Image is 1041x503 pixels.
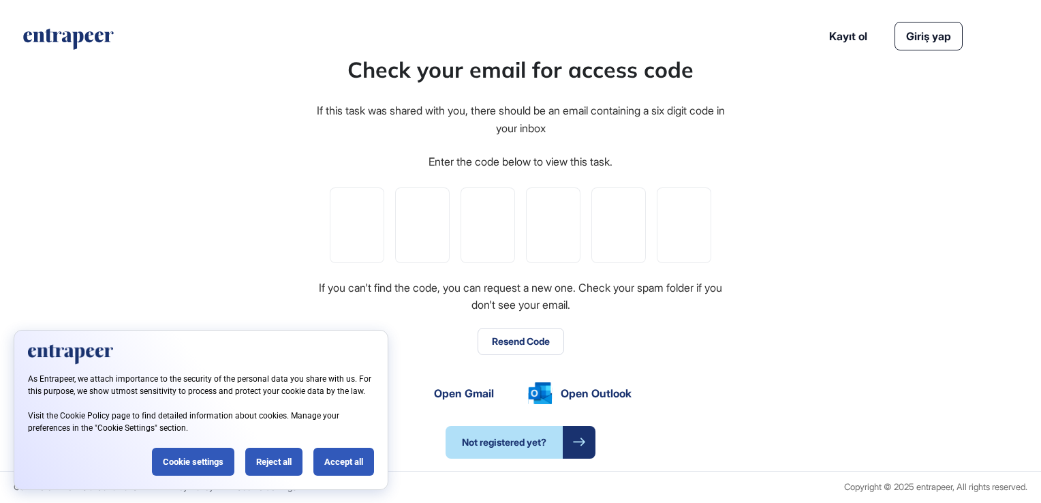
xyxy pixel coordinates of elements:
[315,102,726,137] div: If this task was shared with you, there should be an email containing a six digit code in your inbox
[434,385,494,401] span: Open Gmail
[22,29,115,55] a: entrapeer-logo
[829,28,867,44] a: Kayıt ol
[429,153,612,171] div: Enter the code below to view this task.
[844,482,1027,492] div: Copyright © 2025 entrapeer, All rights reserved.
[315,279,726,314] div: If you can't find the code, you can request a new one. Check your spam folder if you don't see yo...
[561,385,632,401] span: Open Outlook
[478,328,564,355] button: Resend Code
[14,482,137,492] a: Commercial Terms & Conditions
[409,385,494,401] a: Open Gmail
[895,22,963,50] a: Giriş yap
[446,426,595,459] a: Not registered yet?
[528,382,632,404] a: Open Outlook
[446,426,563,459] span: Not registered yet?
